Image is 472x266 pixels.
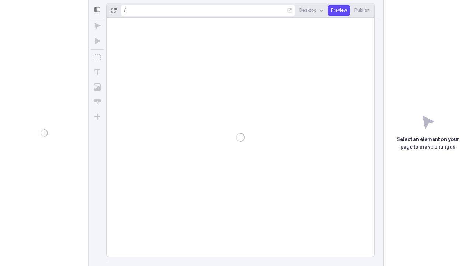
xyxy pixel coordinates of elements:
[328,5,350,16] button: Preview
[91,51,104,64] button: Box
[124,7,126,13] div: /
[91,81,104,94] button: Image
[351,5,373,16] button: Publish
[296,5,326,16] button: Desktop
[299,7,317,13] span: Desktop
[91,66,104,79] button: Text
[384,136,472,151] p: Select an element on your page to make changes
[331,7,347,13] span: Preview
[354,7,370,13] span: Publish
[91,95,104,109] button: Button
